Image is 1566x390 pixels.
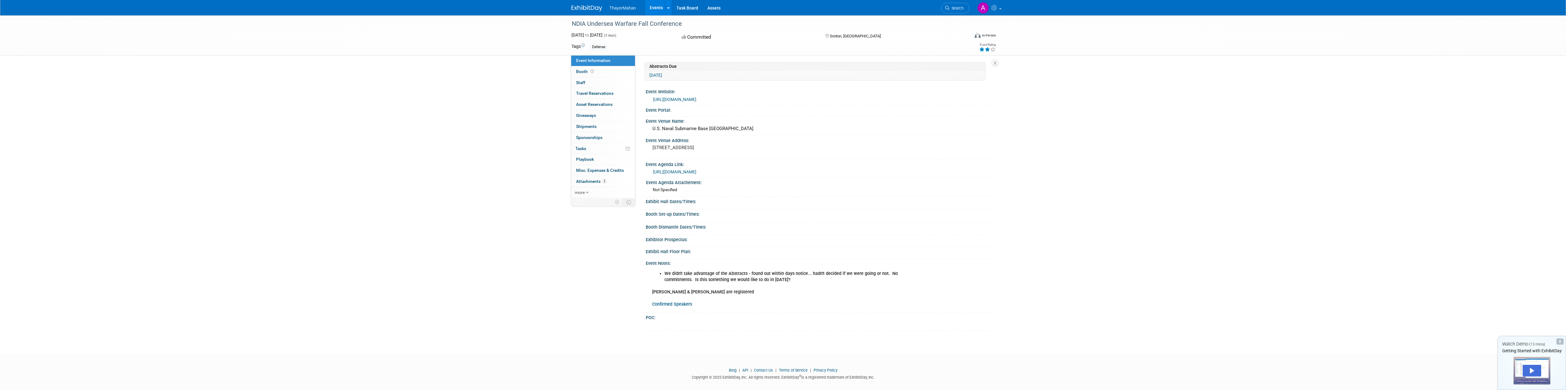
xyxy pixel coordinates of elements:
[590,44,607,50] div: Defense
[646,117,995,124] div: Event Venue Name:
[576,58,610,63] span: Event Information
[603,33,616,37] span: (3 days)
[729,368,737,373] a: Blog
[652,289,754,295] b: [PERSON_NAME] & [PERSON_NAME] are registered
[584,33,590,37] span: to
[742,368,748,373] a: API
[653,97,696,102] a: [URL][DOMAIN_NAME]
[576,80,585,85] span: Staff
[652,302,692,307] a: Confirmed Speakers
[571,165,635,176] a: Misc. Expenses & Credits
[576,168,624,173] span: Misc. Expenses & Credits
[653,169,696,174] a: [URL][DOMAIN_NAME]
[571,88,635,99] a: Travel Reservations
[646,87,995,95] div: Event Website:
[646,235,995,243] div: Exhibitor Prospectus:
[576,135,602,140] span: Sponsorships
[653,187,990,193] div: Not Specified
[1529,342,1545,346] span: (13 mins)
[576,124,597,129] span: Shipments
[589,69,595,74] span: Booth not reserved yet
[570,18,960,29] div: NDIA Undersea Warfare Fall Conference
[749,368,753,373] span: |
[610,6,636,10] span: ThayerMahan
[571,176,635,187] a: Attachments2
[754,368,773,373] a: Contact Us
[1498,348,1566,354] div: Getting Started with ExhibitDay
[941,3,969,14] a: Search
[809,368,813,373] span: |
[571,132,635,143] a: Sponsorships
[799,374,801,378] sup: ®
[646,222,995,230] div: Booth Dismantle Dates/Times:
[779,368,808,373] a: Terms of Service
[571,77,635,88] a: Staff
[737,368,741,373] span: |
[1523,365,1541,376] div: Play
[575,146,586,151] span: Tasks
[612,198,623,206] td: Personalize Event Tab Strip
[646,136,995,144] div: Event Venue Address:
[830,34,881,38] span: Groton, [GEOGRAPHIC_DATA]
[576,91,614,96] span: Travel Reservations
[571,99,635,110] a: Asset Reservations
[571,33,602,37] span: [DATE] [DATE]
[650,124,990,133] div: U.S. Naval Submarine Base [GEOGRAPHIC_DATA]
[571,187,635,198] a: more
[977,2,989,14] img: Andrew Stockwell
[979,43,996,46] div: Event Rating
[576,157,594,162] span: Playbook
[571,66,635,77] a: Booth
[664,271,898,282] b: We didn't take advantage of the Abstracts - found out within days notice... hadn't decided if we ...
[649,73,662,78] a: [DATE]
[646,247,995,255] div: Exhibit Hall Floor Plan:
[646,210,995,217] div: Booth Set-up Dates/Times:
[576,102,613,107] span: Asset Reservations
[571,154,635,165] a: Playbook
[680,32,815,43] div: Committed
[975,33,981,38] img: Format-Inperson.png
[576,69,595,74] span: Booth
[649,64,979,69] td: Abstracts Due
[774,368,778,373] span: |
[814,368,837,373] a: Privacy Policy
[646,178,992,186] div: Event Agenda Attachement:
[571,55,635,66] a: Event Information
[982,33,996,38] div: In-Person
[646,160,995,168] div: Event Agenda Link:
[949,6,964,10] span: Search
[575,190,585,195] span: more
[646,259,995,266] div: Event Notes:
[652,145,784,150] pre: [STREET_ADDRESS]
[646,313,995,321] div: POC:
[1556,338,1564,345] div: Dismiss
[576,113,596,118] span: Giveaways
[646,106,995,113] div: Event Portal:
[933,32,996,41] div: Event Format
[1498,341,1566,347] div: Watch Demo
[571,121,635,132] a: Shipments
[571,5,602,11] img: ExhibitDay
[571,143,635,154] a: Tasks
[571,110,635,121] a: Giveaways
[576,179,607,184] span: Attachments
[622,198,635,206] td: Toggle Event Tabs
[571,43,585,50] td: Tags
[646,197,995,205] div: Exhibit Hall Dates/Times:
[602,179,607,183] span: 2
